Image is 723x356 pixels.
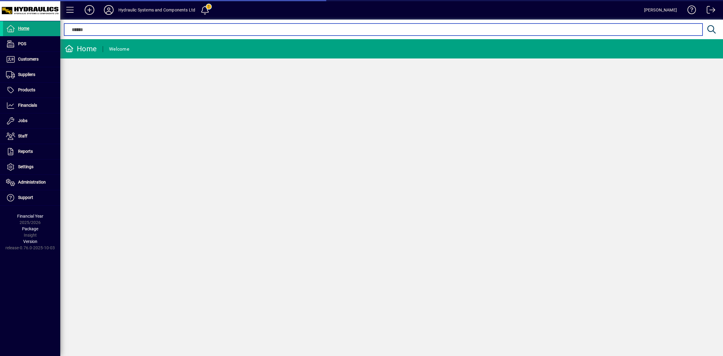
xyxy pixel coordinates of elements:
[99,5,118,15] button: Profile
[3,36,60,52] a: POS
[3,144,60,159] a: Reports
[65,44,97,54] div: Home
[3,67,60,82] a: Suppliers
[683,1,696,21] a: Knowledge Base
[18,103,37,108] span: Financials
[18,87,35,92] span: Products
[18,118,27,123] span: Jobs
[23,239,37,244] span: Version
[18,41,26,46] span: POS
[18,149,33,154] span: Reports
[17,214,43,219] span: Financial Year
[18,180,46,184] span: Administration
[3,129,60,144] a: Staff
[109,44,129,54] div: Welcome
[80,5,99,15] button: Add
[3,98,60,113] a: Financials
[3,113,60,128] a: Jobs
[118,5,195,15] div: Hydraulic Systems and Components Ltd
[18,72,35,77] span: Suppliers
[18,164,33,169] span: Settings
[3,190,60,205] a: Support
[22,226,38,231] span: Package
[18,134,27,138] span: Staff
[3,175,60,190] a: Administration
[3,52,60,67] a: Customers
[3,159,60,175] a: Settings
[3,83,60,98] a: Products
[18,26,29,31] span: Home
[18,195,33,200] span: Support
[644,5,677,15] div: [PERSON_NAME]
[702,1,715,21] a: Logout
[18,57,39,61] span: Customers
